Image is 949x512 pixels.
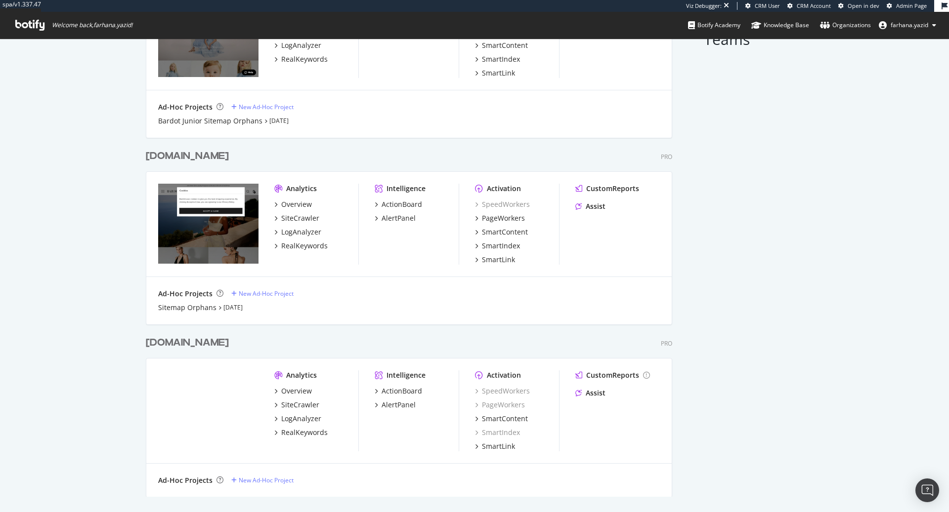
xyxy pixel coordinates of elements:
a: SmartContent [475,414,528,424]
a: SmartLink [475,68,515,78]
div: SmartContent [482,414,528,424]
a: [DATE] [269,117,289,125]
a: LogAnalyzer [274,227,321,237]
a: New Ad-Hoc Project [231,476,294,484]
div: Overview [281,386,312,396]
a: RealKeywords [274,54,328,64]
div: RealKeywords [281,241,328,251]
a: SiteCrawler [274,213,319,223]
a: SmartIndex [475,54,520,64]
div: Organizations [820,20,871,30]
div: ActionBoard [382,386,422,396]
div: RealKeywords [281,54,328,64]
div: PageWorkers [482,213,525,223]
div: ActionBoard [382,199,422,209]
div: SmartIndex [482,241,520,251]
div: SiteCrawler [281,400,319,410]
a: RealKeywords [274,428,328,437]
a: SpeedWorkers [475,199,530,209]
a: Overview [274,199,312,209]
a: CRM User [745,2,780,10]
div: Viz Debugger: [686,2,722,10]
a: [DATE] [223,303,243,312]
div: Analytics [286,184,317,194]
a: SmartContent [475,40,528,50]
a: SiteCrawler [274,400,319,410]
div: Ad-Hoc Projects [158,102,213,112]
a: AlertPanel [375,400,416,410]
span: CRM Account [797,2,831,9]
h2: Teams [704,31,803,47]
a: SpeedWorkers [475,386,530,396]
a: CustomReports [575,370,650,380]
div: Bardot Junior Sitemap Orphans [158,116,262,126]
div: New Ad-Hoc Project [239,476,294,484]
img: bardot.com [158,184,259,264]
a: [DOMAIN_NAME] [146,336,233,350]
div: SmartContent [482,227,528,237]
div: Intelligence [387,184,426,194]
div: AlertPanel [382,213,416,223]
div: SmartLink [482,441,515,451]
div: CustomReports [586,184,639,194]
div: Open Intercom Messenger [915,478,939,502]
a: Admin Page [887,2,927,10]
a: CRM Account [787,2,831,10]
a: LogAnalyzer [274,414,321,424]
a: ActionBoard [375,199,422,209]
div: Assist [586,201,605,211]
a: RealKeywords [274,241,328,251]
div: Ad-Hoc Projects [158,289,213,299]
a: [DOMAIN_NAME] [146,149,233,163]
a: Assist [575,388,605,398]
span: Open in dev [848,2,879,9]
a: PageWorkers [475,213,525,223]
a: SmartIndex [475,428,520,437]
a: PageWorkers [475,400,525,410]
span: farhana.yazid [891,21,928,29]
button: farhana.yazid [871,17,944,33]
a: Sitemap Orphans [158,303,216,313]
div: New Ad-Hoc Project [239,103,294,111]
a: LogAnalyzer [274,40,321,50]
div: AlertPanel [382,400,416,410]
div: Pro [661,153,672,161]
a: Overview [274,386,312,396]
div: Ad-Hoc Projects [158,475,213,485]
div: LogAnalyzer [281,40,321,50]
div: SmartContent [482,40,528,50]
a: Assist [575,201,605,211]
div: Activation [487,370,521,380]
div: LogAnalyzer [281,227,321,237]
div: CustomReports [586,370,639,380]
a: SmartContent [475,227,528,237]
div: Botify Academy [688,20,740,30]
div: SmartLink [482,68,515,78]
div: Analytics [286,370,317,380]
div: SmartLink [482,255,515,265]
a: SmartLink [475,441,515,451]
a: AlertPanel [375,213,416,223]
div: SmartIndex [482,54,520,64]
div: New Ad-Hoc Project [239,289,294,298]
div: Assist [586,388,605,398]
span: Admin Page [896,2,927,9]
a: Knowledge Base [751,12,809,39]
div: RealKeywords [281,428,328,437]
div: LogAnalyzer [281,414,321,424]
div: Pro [661,339,672,348]
a: CustomReports [575,184,639,194]
div: Knowledge Base [751,20,809,30]
a: SmartLink [475,255,515,265]
div: SiteCrawler [281,213,319,223]
span: Welcome back, farhana.yazid ! [52,21,132,29]
div: Intelligence [387,370,426,380]
a: New Ad-Hoc Project [231,103,294,111]
span: CRM User [755,2,780,9]
div: [DOMAIN_NAME] [146,336,229,350]
a: Open in dev [838,2,879,10]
